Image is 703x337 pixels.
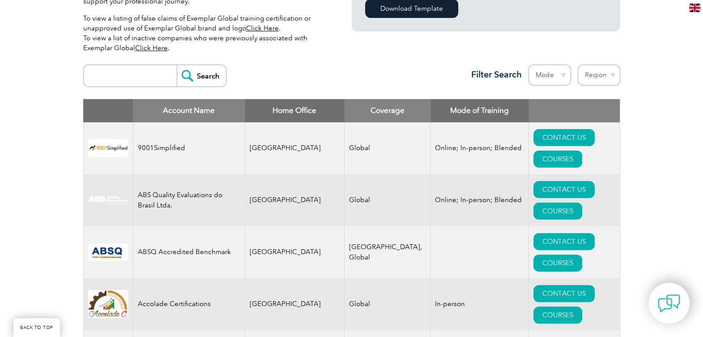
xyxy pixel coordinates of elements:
td: [GEOGRAPHIC_DATA], Global [345,226,430,278]
td: Global [345,278,430,330]
a: BACK TO TOP [13,318,60,337]
td: Online; In-person; Blended [430,174,529,226]
img: 1a94dd1a-69dd-eb11-bacb-002248159486-logo.jpg [88,290,128,318]
td: [GEOGRAPHIC_DATA] [245,226,345,278]
td: Online; In-person; Blended [430,122,529,174]
a: COURSES [533,255,582,272]
td: ABSQ Accredited Benchmark [133,226,245,278]
td: [GEOGRAPHIC_DATA] [245,278,345,330]
img: contact-chat.png [658,292,680,315]
h3: Filter Search [466,69,522,80]
th: Coverage: activate to sort column ascending [345,99,430,122]
img: cc24547b-a6e0-e911-a812-000d3a795b83-logo.png [88,244,128,261]
a: CONTACT US [533,181,595,198]
td: [GEOGRAPHIC_DATA] [245,122,345,174]
td: 9001Simplified [133,122,245,174]
img: en [689,4,700,12]
a: CONTACT US [533,285,595,302]
input: Search [177,65,226,86]
a: CONTACT US [533,129,595,146]
td: In-person [430,278,529,330]
img: c92924ac-d9bc-ea11-a814-000d3a79823d-logo.jpg [88,195,128,205]
td: [GEOGRAPHIC_DATA] [245,174,345,226]
a: CONTACT US [533,233,595,250]
th: Mode of Training: activate to sort column ascending [430,99,529,122]
a: Click Here [135,44,168,52]
th: : activate to sort column ascending [529,99,620,122]
p: To view a listing of false claims of Exemplar Global training certification or unapproved use of ... [83,13,325,53]
a: COURSES [533,203,582,220]
th: Home Office: activate to sort column ascending [245,99,345,122]
th: Account Name: activate to sort column descending [133,99,245,122]
a: COURSES [533,307,582,324]
a: COURSES [533,151,582,168]
td: Global [345,122,430,174]
td: Accolade Certifications [133,278,245,330]
img: 37c9c059-616f-eb11-a812-002248153038-logo.png [88,139,128,157]
td: Global [345,174,430,226]
td: ABS Quality Evaluations do Brasil Ltda. [133,174,245,226]
a: Click Here [246,24,279,32]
